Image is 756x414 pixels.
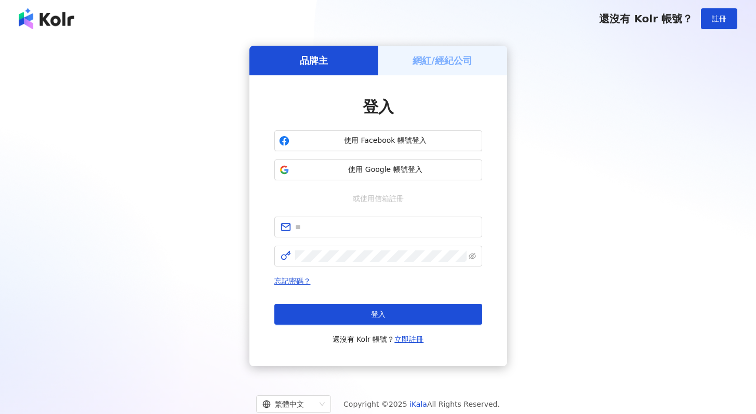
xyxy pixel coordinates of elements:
h5: 網紅/經紀公司 [413,54,472,67]
span: eye-invisible [469,252,476,260]
span: 註冊 [712,15,726,23]
a: 忘記密碼？ [274,277,311,285]
a: iKala [409,400,427,408]
span: 登入 [363,98,394,116]
span: Copyright © 2025 All Rights Reserved. [343,398,500,410]
a: 立即註冊 [394,335,423,343]
div: 繁體中文 [262,396,315,412]
span: 還沒有 Kolr 帳號？ [599,12,693,25]
span: 使用 Google 帳號登入 [294,165,478,175]
h5: 品牌主 [300,54,328,67]
span: 登入 [371,310,386,318]
button: 使用 Facebook 帳號登入 [274,130,482,151]
span: 或使用信箱註冊 [346,193,411,204]
button: 登入 [274,304,482,325]
button: 註冊 [701,8,737,29]
span: 使用 Facebook 帳號登入 [294,136,478,146]
span: 還沒有 Kolr 帳號？ [333,333,424,345]
img: logo [19,8,74,29]
button: 使用 Google 帳號登入 [274,159,482,180]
